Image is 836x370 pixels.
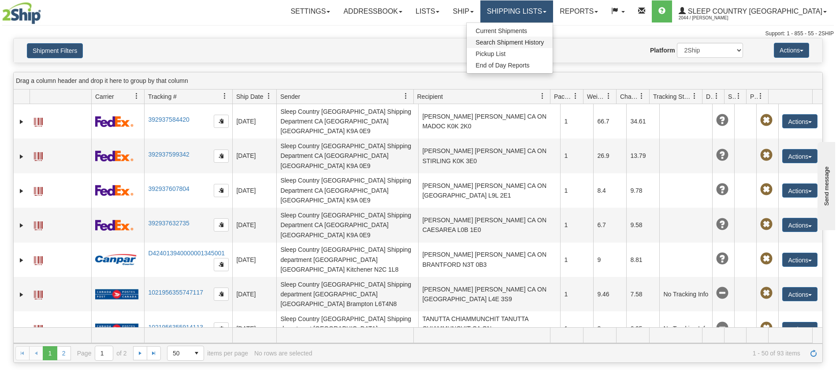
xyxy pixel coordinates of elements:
[686,7,822,15] span: Sleep Country [GEOGRAPHIC_DATA]
[554,92,572,101] span: Packages
[57,346,71,360] a: 2
[593,243,626,277] td: 9
[276,208,418,242] td: Sleep Country [GEOGRAPHIC_DATA] Shipping Department CA [GEOGRAPHIC_DATA] [GEOGRAPHIC_DATA] K9A 0E9
[95,346,113,360] input: Page 1
[782,149,817,163] button: Actions
[34,217,43,232] a: Label
[593,208,626,242] td: 6.7
[418,138,560,173] td: [PERSON_NAME] [PERSON_NAME] CA ON STIRLING K0K 3E0
[709,89,724,104] a: Delivery Status filter column settings
[173,349,184,358] span: 50
[276,138,418,173] td: Sleep Country [GEOGRAPHIC_DATA] Shipping Department CA [GEOGRAPHIC_DATA] [GEOGRAPHIC_DATA] K9A 0E9
[560,138,593,173] td: 1
[95,254,137,265] img: 14 - Canpar
[232,208,276,242] td: [DATE]
[587,92,606,101] span: Weight
[232,173,276,208] td: [DATE]
[129,89,144,104] a: Carrier filter column settings
[659,277,712,311] td: No Tracking Info
[728,92,736,101] span: Shipment Issues
[7,7,82,14] div: Send message
[232,104,276,138] td: [DATE]
[27,43,83,58] button: Shipment Filters
[77,346,127,361] span: Page of 2
[593,138,626,173] td: 26.9
[467,48,553,60] a: Pickup List
[276,277,418,311] td: Sleep Country [GEOGRAPHIC_DATA] Shipping department [GEOGRAPHIC_DATA] [GEOGRAPHIC_DATA] Brampton ...
[480,0,553,22] a: Shipping lists
[706,92,713,101] span: Delivery Status
[560,208,593,242] td: 1
[17,221,26,230] a: Expand
[659,311,712,346] td: No Tracking Info
[34,148,43,162] a: Label
[417,92,443,101] span: Recipient
[17,187,26,195] a: Expand
[716,183,728,196] span: Unknown
[17,290,26,299] a: Expand
[560,277,593,311] td: 1
[95,92,114,101] span: Carrier
[816,140,835,230] iframe: chat widget
[236,92,263,101] span: Ship Date
[716,149,728,161] span: Unknown
[476,50,505,57] span: Pickup List
[214,184,229,197] button: Copy to clipboard
[760,253,773,265] span: Pickup Not Assigned
[95,220,134,231] img: 2 - FedEx Express®
[782,114,817,128] button: Actions
[476,62,529,69] span: End of Day Reports
[753,89,768,104] a: Pickup Status filter column settings
[626,311,659,346] td: 6.95
[34,114,43,128] a: Label
[167,346,204,361] span: Page sizes drop down
[760,287,773,299] span: Pickup Not Assigned
[418,208,560,242] td: [PERSON_NAME] [PERSON_NAME] CA ON CAESAREA L0B 1E0
[476,39,544,46] span: Search Shipment History
[17,256,26,265] a: Expand
[593,277,626,311] td: 9.46
[148,324,203,331] a: 1021956355914113
[148,220,189,227] a: 392937632735
[148,185,189,192] a: 392937607804
[232,243,276,277] td: [DATE]
[568,89,583,104] a: Packages filter column settings
[806,346,821,360] a: Refresh
[148,289,203,296] a: 1021956355747117
[34,321,43,335] a: Label
[254,350,312,357] div: No rows are selected
[626,104,659,138] td: 34.61
[418,277,560,311] td: [PERSON_NAME] [PERSON_NAME] CA ON [GEOGRAPHIC_DATA] L4E 3S9
[337,0,409,22] a: Addressbook
[467,25,553,37] a: Current Shipments
[716,287,728,299] span: No Tracking Info
[418,104,560,138] td: [PERSON_NAME] [PERSON_NAME] CA ON MADOC K0K 2K0
[232,277,276,311] td: [DATE]
[34,252,43,266] a: Label
[217,89,232,104] a: Tracking # filter column settings
[148,92,177,101] span: Tracking #
[626,138,659,173] td: 13.79
[467,60,553,71] a: End of Day Reports
[276,104,418,138] td: Sleep Country [GEOGRAPHIC_DATA] Shipping Department CA [GEOGRAPHIC_DATA] [GEOGRAPHIC_DATA] K9A 0E9
[650,46,675,55] label: Platform
[560,173,593,208] td: 1
[601,89,616,104] a: Weight filter column settings
[782,322,817,336] button: Actions
[95,185,134,196] img: 2 - FedEx Express®
[620,92,639,101] span: Charge
[593,311,626,346] td: 3
[2,2,41,24] img: logo2044.jpg
[189,346,204,360] span: select
[716,322,728,334] span: No Tracking Info
[232,138,276,173] td: [DATE]
[167,346,248,361] span: items per page
[774,43,809,58] button: Actions
[626,277,659,311] td: 7.58
[133,346,147,360] a: Go to the next page
[148,151,189,158] a: 392937599342
[467,37,553,48] a: Search Shipment History
[626,208,659,242] td: 9.58
[560,243,593,277] td: 1
[43,346,57,360] span: Page 1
